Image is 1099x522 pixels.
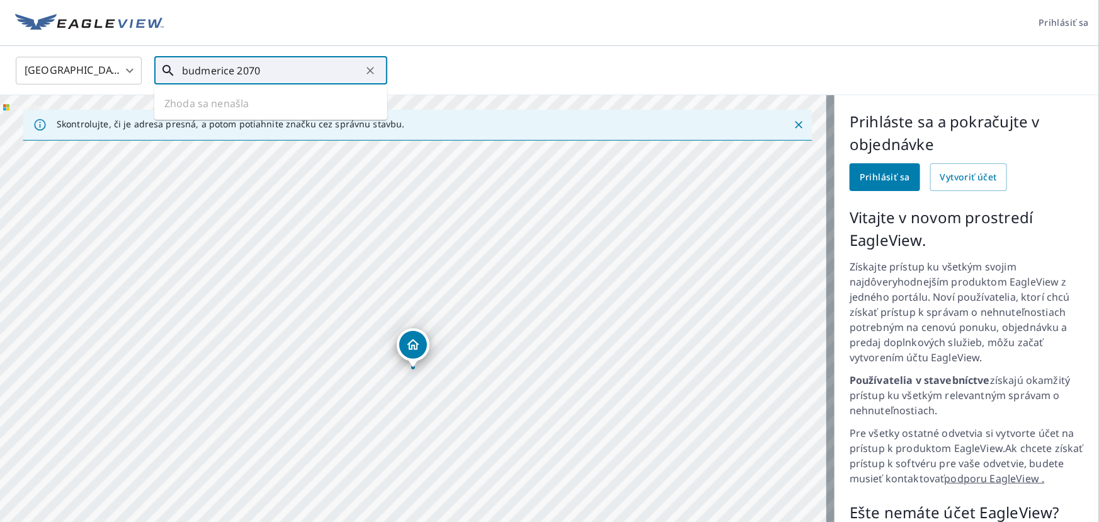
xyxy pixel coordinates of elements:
font: [GEOGRAPHIC_DATA] [25,63,127,77]
font: Pre všetky ostatné odvetvia si vytvorte účet na prístup k produktom EagleView. [850,426,1074,455]
font: Prihlásiť sa [1039,16,1089,28]
div: [GEOGRAPHIC_DATA] [16,53,142,88]
a: Vytvoriť účet [930,163,1007,191]
font: Používatelia v stavebníctve [850,373,990,387]
a: podporu EagleView . [945,472,1045,485]
a: Prihlásiť sa [850,163,920,191]
button: Zatvoriť [790,117,807,133]
font: získajú okamžitý prístup ku všetkým relevantným správam o nehnuteľnostiach. [850,373,1070,417]
font: Vytvoriť účet [940,171,997,183]
font: Prihlásiť sa [860,171,910,183]
button: Jasné [362,62,379,79]
div: Špendlík, budova 1, Obytný dom, 2070 Budmerice, Bratislavský kraj 900 86 [397,328,430,368]
font: Skontrolujte, či je adresa presná, a potom potiahnite značku cez správnu stavbu. [57,118,405,130]
font: Ak chcete získať prístup k softvéru pre vaše odvetvie, budete musieť kontaktovať [850,441,1083,485]
input: Vyhľadávanie podľa adresy alebo zemepisnej šírky a dĺžky [182,53,362,88]
font: Získajte prístup ku všetkým svojim najdôveryhodnejším produktom EagleView z jedného portálu. Noví... [850,260,1070,364]
font: Prihláste sa a pokračujte v objednávke [850,111,1040,154]
font: Vitajte v novom prostredí EagleView. [850,207,1034,250]
img: Logo elektromobilu [15,14,164,33]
